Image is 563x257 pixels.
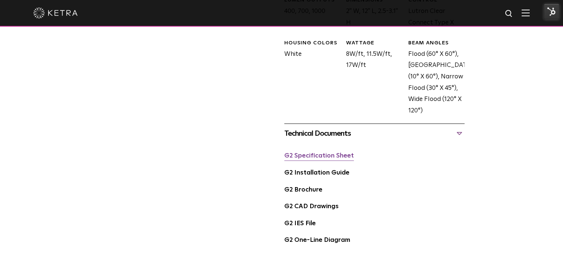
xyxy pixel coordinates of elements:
[408,40,464,47] div: BEAM ANGLES
[284,170,349,176] a: G2 Installation Guide
[284,187,322,193] a: G2 Brochure
[284,237,350,243] a: G2 One-Line Diagram
[284,203,339,210] a: G2 CAD Drawings
[522,9,530,16] img: Hamburger%20Nav.svg
[505,9,514,18] img: search icon
[284,40,341,47] div: HOUSING COLORS
[544,4,559,19] img: HubSpot Tools Menu Toggle
[284,153,354,159] a: G2 Specification Sheet
[402,40,464,116] div: Flood (60° X 60°), [GEOGRAPHIC_DATA] (10° X 60°), Narrow Flood (30° X 45°), Wide Flood (120° X 120°)
[346,40,402,47] div: WATTAGE
[284,128,465,139] div: Technical Documents
[279,40,341,116] div: White
[284,220,316,227] a: G2 IES File
[341,40,402,116] div: 8W/ft, 11.5W/ft, 17W/ft
[33,7,78,18] img: ketra-logo-2019-white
